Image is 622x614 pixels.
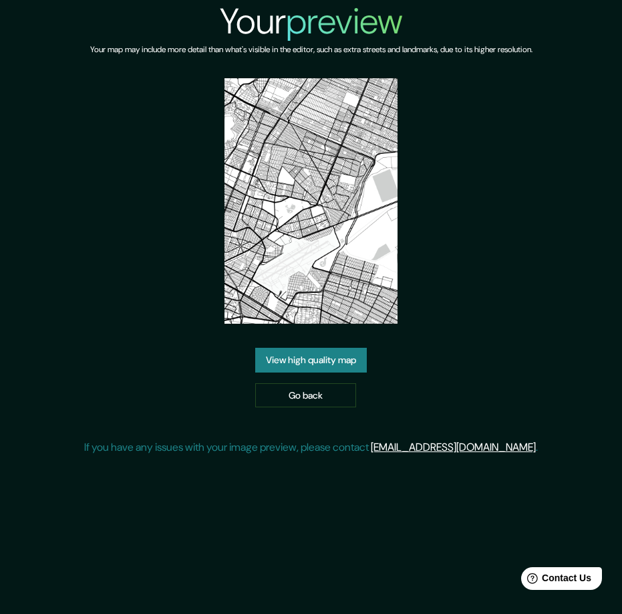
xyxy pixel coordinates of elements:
h6: Your map may include more detail than what's visible in the editor, such as extra streets and lan... [90,43,532,57]
iframe: Help widget launcher [503,562,607,599]
a: Go back [255,383,356,408]
img: created-map-preview [224,78,398,324]
a: View high quality map [255,348,367,373]
a: [EMAIL_ADDRESS][DOMAIN_NAME] [371,440,536,454]
p: If you have any issues with your image preview, please contact . [84,439,538,455]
